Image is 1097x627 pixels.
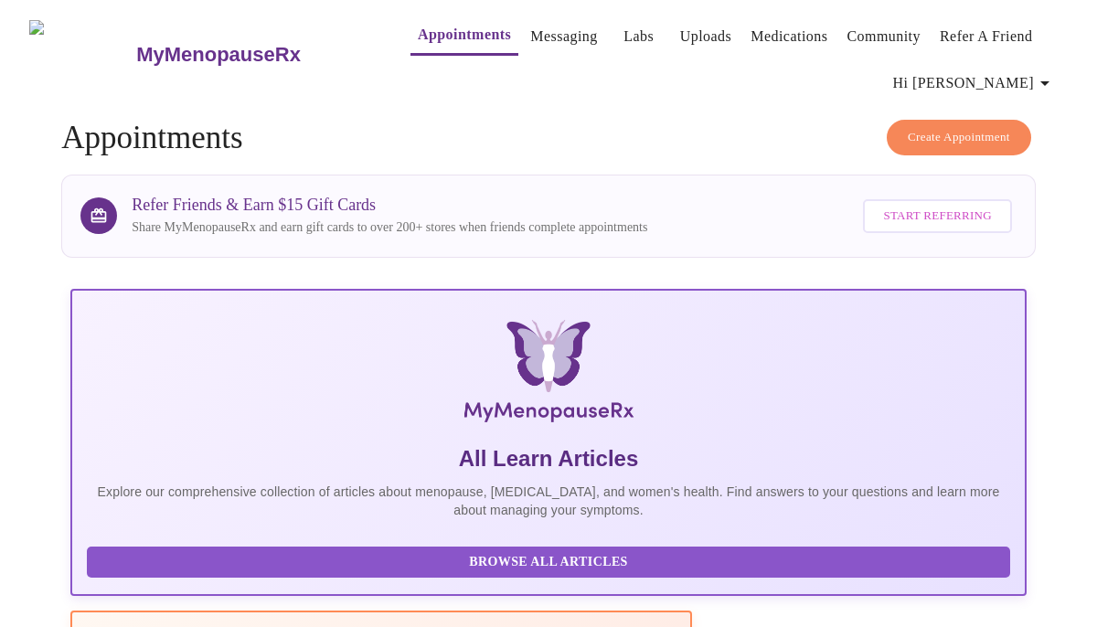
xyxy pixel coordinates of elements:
button: Community [839,18,928,55]
p: Share MyMenopauseRx and earn gift cards to over 200+ stores when friends complete appointments [132,218,647,237]
a: Start Referring [858,190,1016,242]
span: Hi [PERSON_NAME] [893,70,1056,96]
button: Medications [743,18,835,55]
a: Messaging [530,24,597,49]
button: Uploads [673,18,740,55]
button: Messaging [523,18,604,55]
span: Browse All Articles [105,551,992,574]
a: Browse All Articles [87,553,1015,569]
a: Community [847,24,921,49]
h3: MyMenopauseRx [136,43,301,67]
img: MyMenopauseRx Logo [29,20,134,89]
span: Create Appointment [908,127,1010,148]
button: Create Appointment [887,120,1031,155]
button: Appointments [410,16,518,56]
h3: Refer Friends & Earn $15 Gift Cards [132,196,647,215]
a: Appointments [418,22,511,48]
img: MyMenopauseRx Logo [230,320,867,430]
a: MyMenopauseRx [134,23,374,87]
button: Start Referring [863,199,1011,233]
button: Hi [PERSON_NAME] [886,65,1063,101]
p: Explore our comprehensive collection of articles about menopause, [MEDICAL_DATA], and women's hea... [87,483,1010,519]
button: Refer a Friend [932,18,1040,55]
span: Start Referring [883,206,991,227]
button: Labs [610,18,668,55]
a: Uploads [680,24,732,49]
h5: All Learn Articles [87,444,1010,473]
a: Labs [623,24,654,49]
h4: Appointments [61,120,1036,156]
button: Browse All Articles [87,547,1010,579]
a: Refer a Friend [940,24,1033,49]
a: Medications [751,24,827,49]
